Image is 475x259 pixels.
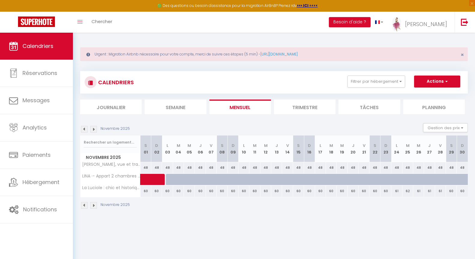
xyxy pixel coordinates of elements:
[162,135,173,162] th: 03
[145,100,206,114] li: Semaine
[329,17,371,27] button: Besoin d'aide ?
[206,162,217,173] div: 48
[329,143,333,148] abbr: M
[304,162,315,173] div: 48
[97,76,134,89] h3: CALENDRIERS
[260,162,271,173] div: 48
[413,135,424,162] th: 26
[337,135,347,162] th: 19
[151,186,162,197] div: 60
[406,143,410,148] abbr: M
[457,135,468,162] th: 30
[264,143,268,148] abbr: M
[260,186,271,197] div: 60
[23,69,57,77] span: Réservations
[380,135,391,162] th: 23
[184,186,195,197] div: 60
[140,162,151,173] div: 48
[352,143,354,148] abbr: J
[184,135,195,162] th: 05
[84,137,137,148] input: Rechercher un logement...
[239,162,249,173] div: 48
[337,186,347,197] div: 60
[297,143,300,148] abbr: S
[293,162,304,173] div: 48
[209,100,271,114] li: Mensuel
[405,20,447,28] span: [PERSON_NAME]
[315,186,326,197] div: 60
[271,135,282,162] th: 13
[23,206,57,213] span: Notifications
[80,47,468,61] div: Urgent : Migration Airbnb nécessaire pour votre compte, merci de suivre ces étapes (5 min) -
[239,135,249,162] th: 10
[81,162,141,167] span: [PERSON_NAME], vue et tranquilité
[217,162,227,173] div: 48
[340,143,344,148] abbr: M
[461,51,464,58] span: ×
[363,143,365,148] abbr: V
[391,135,402,162] th: 24
[228,135,239,162] th: 09
[446,162,457,173] div: 48
[457,186,468,197] div: 60
[80,153,140,162] span: Novembre 2025
[293,186,304,197] div: 60
[286,143,289,148] abbr: V
[435,186,446,197] div: 61
[282,162,293,173] div: 48
[23,151,51,159] span: Paiements
[101,126,130,132] p: Novembre 2025
[424,162,435,173] div: 48
[388,12,455,33] a: ... [PERSON_NAME]
[347,76,405,88] button: Filtrer par hébergement
[23,178,59,186] span: Hébergement
[423,123,468,132] button: Gestion des prix
[380,162,391,173] div: 48
[249,162,260,173] div: 48
[402,162,413,173] div: 48
[80,100,142,114] li: Journalier
[173,186,184,197] div: 60
[369,186,380,197] div: 60
[439,143,442,148] abbr: V
[282,186,293,197] div: 60
[369,162,380,173] div: 48
[359,135,369,162] th: 21
[260,135,271,162] th: 12
[417,143,420,148] abbr: M
[151,162,162,173] div: 48
[271,162,282,173] div: 48
[282,135,293,162] th: 14
[221,143,224,148] abbr: S
[413,162,424,173] div: 48
[396,143,398,148] abbr: L
[167,143,168,148] abbr: L
[249,186,260,197] div: 60
[348,162,359,173] div: 48
[413,186,424,197] div: 61
[140,186,151,197] div: 60
[435,162,446,173] div: 48
[228,162,239,173] div: 48
[403,100,465,114] li: Planning
[428,143,431,148] abbr: J
[338,100,400,114] li: Tâches
[374,143,376,148] abbr: S
[228,186,239,197] div: 60
[461,52,464,58] button: Close
[337,162,347,173] div: 48
[304,135,315,162] th: 16
[162,162,173,173] div: 48
[359,162,369,173] div: 48
[384,143,387,148] abbr: D
[326,135,337,162] th: 18
[402,186,413,197] div: 62
[450,143,453,148] abbr: S
[461,143,464,148] abbr: D
[359,186,369,197] div: 60
[391,186,402,197] div: 61
[315,135,326,162] th: 17
[162,186,173,197] div: 60
[206,186,217,197] div: 60
[87,12,117,33] a: Chercher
